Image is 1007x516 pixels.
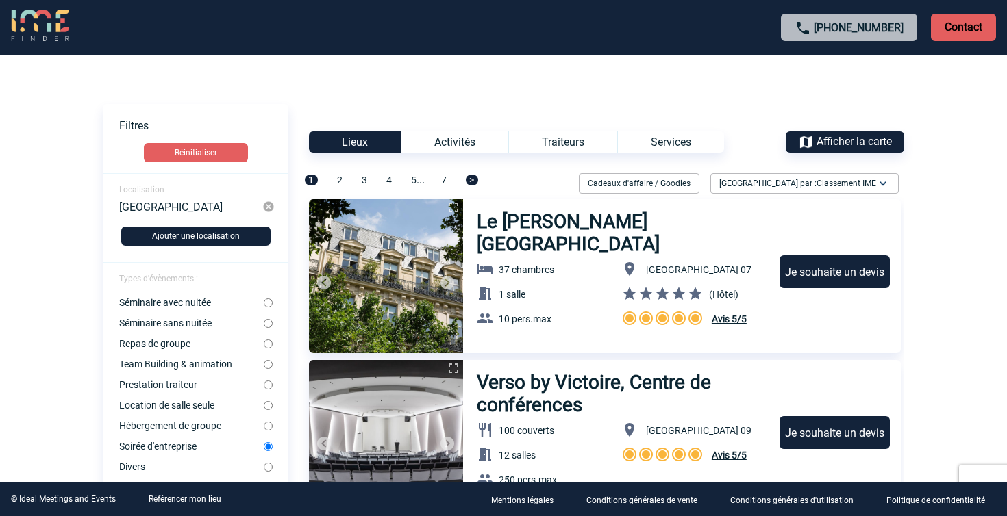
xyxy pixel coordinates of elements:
[646,264,751,275] span: [GEOGRAPHIC_DATA] 07
[719,493,875,506] a: Conditions générales d'utilisation
[477,210,767,255] h3: Le [PERSON_NAME] [GEOGRAPHIC_DATA]
[499,425,554,436] span: 100 couverts
[814,21,904,34] a: [PHONE_NUMBER]
[119,400,264,411] label: Location de salle seule
[119,318,264,328] label: Séminaire sans nuitée
[508,131,617,153] div: Traiteurs
[477,310,493,326] img: baseline_group_white_24dp-b.png
[309,199,463,353] img: 1.jpg
[575,493,719,506] a: Conditions générales de vente
[337,175,343,185] span: 2
[441,175,447,185] span: 7
[876,177,890,190] img: baseline_expand_more_white_24dp-b.png
[886,495,985,505] p: Politique de confidentialité
[817,179,876,188] span: Classement IME
[262,201,275,213] img: cancel-24-px-g.png
[466,175,478,185] span: >
[780,255,890,288] div: Je souhaite un devis
[103,143,288,162] a: Réinitialiser
[149,494,221,504] a: Référencer mon lieu
[586,495,697,505] p: Conditions générales de vente
[121,227,271,246] button: Ajouter une localisation
[719,177,876,190] span: [GEOGRAPHIC_DATA] par :
[477,422,493,438] img: baseline_restaurant_white_24dp-b.png
[119,338,264,349] label: Repas de groupe
[499,474,557,485] span: 250 pers.max
[477,261,493,277] img: baseline_hotel_white_24dp-b.png
[119,441,264,452] label: Soirée d'entreprise
[875,493,1007,506] a: Politique de confidentialité
[491,495,554,505] p: Mentions légales
[477,371,767,416] h3: Verso by Victoire, Centre de conférences
[573,173,705,194] div: Filtrer sur Cadeaux d'affaire / Goodies
[795,20,811,36] img: call-24-px.png
[119,297,264,308] label: Séminaire avec nuitée
[144,143,248,162] button: Réinitialiser
[119,420,264,431] label: Hébergement de groupe
[477,446,493,463] img: baseline_meeting_room_white_24dp-b.png
[931,14,996,41] p: Contact
[119,185,164,194] span: Localisation
[386,175,392,185] span: 4
[499,313,551,324] span: 10 pers.max
[119,274,198,283] span: Types d'évènements :
[411,175,417,185] span: 5
[288,173,478,199] div: ...
[309,360,463,514] img: 1.jpg
[646,425,751,436] span: [GEOGRAPHIC_DATA] 09
[499,264,554,275] span: 37 chambres
[362,175,367,185] span: 3
[309,131,401,153] div: Lieux
[817,135,892,148] span: Afficher la carte
[119,359,264,370] label: Team Building & animation
[579,173,699,194] div: Cadeaux d'affaire / Goodies
[305,175,318,185] span: 1
[499,289,525,300] span: 1 salle
[780,416,890,449] div: Je souhaite un devis
[712,313,747,324] span: Avis 5/5
[401,131,508,153] div: Activités
[11,494,116,504] div: © Ideal Meetings and Events
[119,379,264,390] label: Prestation traiteur
[499,450,536,461] span: 12 salles
[119,119,288,132] p: Filtres
[119,201,262,213] div: [GEOGRAPHIC_DATA]
[119,461,264,472] label: Divers
[480,493,575,506] a: Mentions légales
[477,471,493,487] img: baseline_group_white_24dp-b.png
[730,495,854,505] p: Conditions générales d'utilisation
[477,285,493,302] img: baseline_meeting_room_white_24dp-b.png
[709,289,738,300] span: (Hôtel)
[712,450,747,461] span: Avis 5/5
[621,422,638,438] img: baseline_location_on_white_24dp-b.png
[617,131,724,153] div: Services
[621,261,638,277] img: baseline_location_on_white_24dp-b.png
